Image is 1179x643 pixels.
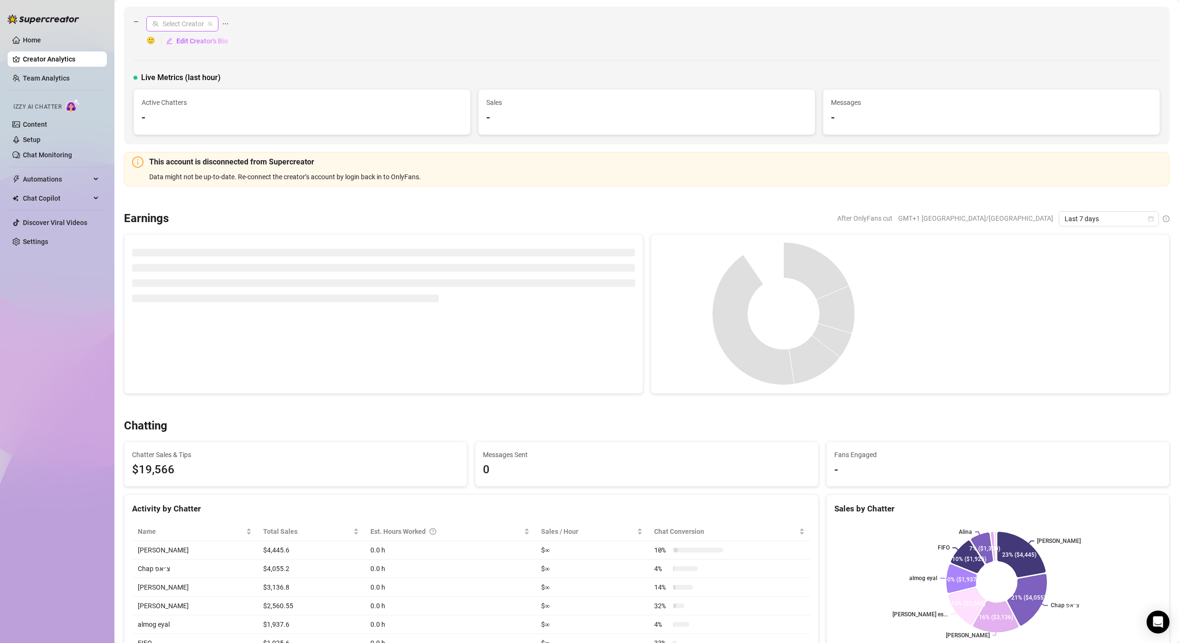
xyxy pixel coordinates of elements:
[370,526,522,537] div: Est. Hours Worked
[483,449,810,460] span: Messages Sent
[654,619,669,630] span: 4 %
[23,74,70,82] a: Team Analytics
[132,578,257,597] td: [PERSON_NAME]
[132,461,459,479] span: $19,566
[1065,212,1153,226] span: Last 7 days
[132,541,257,560] td: [PERSON_NAME]
[12,195,19,202] img: Chat Copilot
[486,97,807,108] span: Sales
[23,121,47,128] a: Content
[133,16,1160,49] div: —
[166,38,173,44] span: edit
[132,615,257,634] td: almog eyal
[257,560,365,578] td: $4,055.2
[834,449,1161,460] span: Fans Engaged
[648,522,810,541] th: Chat Conversion
[222,16,229,31] span: ellipsis
[142,109,462,127] div: -
[430,526,436,537] span: question-circle
[12,175,20,183] span: thunderbolt
[132,449,459,460] span: Chatter Sales & Tips
[365,578,535,597] td: 0.0 h
[263,526,351,537] span: Total Sales
[23,219,87,226] a: Discover Viral Videos
[149,172,1161,182] div: Data might not be up-to-date. Re-connect the creator’s account by login back in to OnlyFans.
[23,191,91,206] span: Chat Copilot
[257,597,365,615] td: $2,560.55
[535,615,648,634] td: $∞
[23,238,48,245] a: Settings
[23,151,72,159] a: Chat Monitoring
[257,578,365,597] td: $3,136.8
[959,529,972,535] text: Alina
[535,597,648,615] td: $∞
[23,51,99,67] a: Creator Analytics
[149,156,1161,168] h5: This account is disconnected from Supercreator
[937,544,949,551] text: FIFO
[65,99,80,112] img: AI Chatter
[365,560,535,578] td: 0.0 h
[13,102,62,112] span: Izzy AI Chatter
[257,522,365,541] th: Total Sales
[176,37,228,45] span: Edit Creator's Bio
[365,615,535,634] td: 0.0 h
[1148,216,1154,222] span: calendar
[834,502,1161,515] div: Sales by Chatter
[654,601,669,611] span: 32 %
[142,97,462,108] span: Active Chatters
[132,502,810,515] div: Activity by Chatter
[486,109,807,127] div: -
[654,526,797,537] span: Chat Conversion
[535,541,648,560] td: $∞
[1037,538,1081,544] text: [PERSON_NAME]
[909,575,937,582] text: almog eyal
[654,563,669,574] span: 4 %
[165,33,228,49] button: Edit Creator's Bio
[483,461,810,479] div: 0
[535,522,648,541] th: Sales / Hour
[535,560,648,578] td: $∞
[654,545,669,555] span: 10 %
[535,578,648,597] td: $∞
[23,136,41,143] a: Setup
[141,72,221,83] span: Live Metrics (last hour)
[207,21,213,27] span: team
[1147,611,1169,633] div: Open Intercom Messenger
[945,632,989,639] text: [PERSON_NAME]
[898,211,1053,225] span: GMT+1 [GEOGRAPHIC_DATA]/[GEOGRAPHIC_DATA]
[831,97,1152,108] span: Messages
[124,418,167,434] h3: Chatting
[892,611,948,618] text: [PERSON_NAME] es...
[257,541,365,560] td: $4,445.6
[834,461,1161,479] div: -
[365,541,535,560] td: 0.0 h
[1051,602,1079,609] text: Chap צ׳אפ
[8,14,79,24] img: logo-BBDzfeDw.svg
[837,211,892,225] span: After OnlyFans cut
[132,522,257,541] th: Name
[138,526,244,537] span: Name
[1163,215,1169,222] span: info-circle
[124,211,169,226] h3: Earnings
[23,172,91,187] span: Automations
[132,560,257,578] td: Chap צ׳אפ
[132,597,257,615] td: [PERSON_NAME]
[23,36,41,44] a: Home
[365,597,535,615] td: 0.0 h
[541,526,635,537] span: Sales / Hour
[257,615,365,634] td: $1,937.6
[654,582,669,592] span: 14 %
[132,156,144,168] span: info-circle
[831,109,1152,127] div: -
[146,35,165,47] span: 🙂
